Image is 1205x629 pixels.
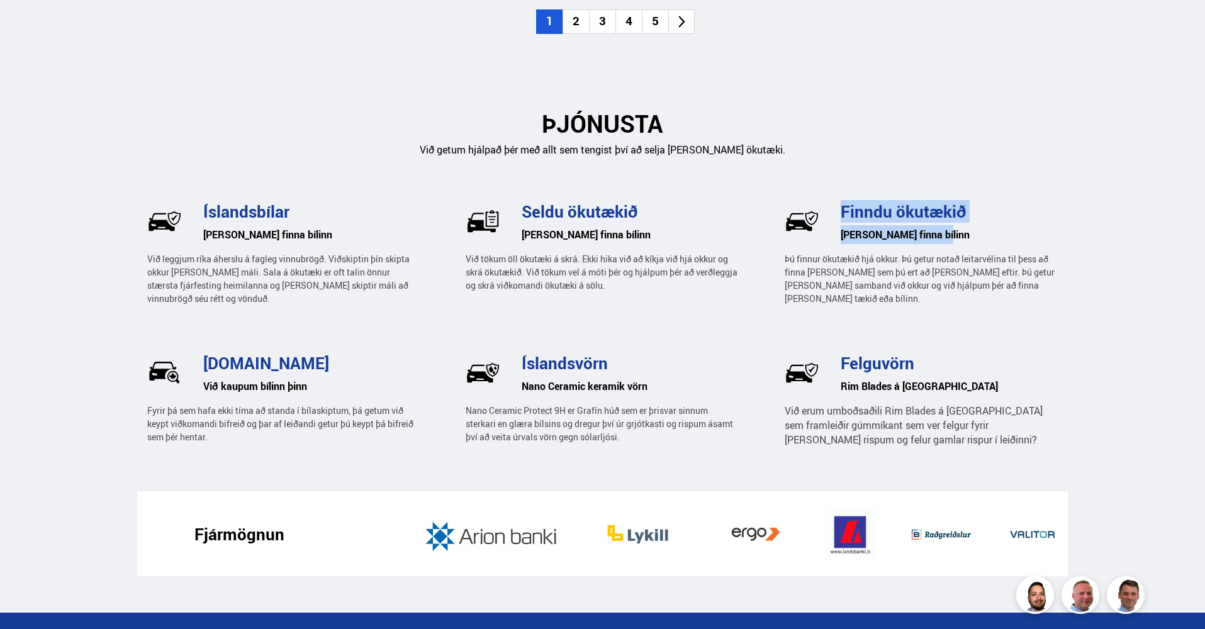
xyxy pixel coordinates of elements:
img: BkM1h9GEeccOPUq4.svg [785,204,819,238]
h6: Við kaupum bílinn þinn [203,377,420,396]
p: Nano Ceramic Protect 9H er Grafín húð sem er þrisvar sinnum sterkari en glæra bílsins og dregur þ... [466,404,739,443]
p: Fyrir þá sem hafa ekki tíma að standa í bílaskiptum, þá getum við keypt viðkomandi bifreið og þar... [147,404,420,443]
img: FbJEzSuNWCJXmdc-.webp [1109,578,1146,616]
h6: [PERSON_NAME] finna bílinn [841,225,1058,244]
span: Við erum umboðsaðili Rim Blades á [GEOGRAPHIC_DATA] sem framleiðir gúmmíkant sem ver felgur fyrir... [785,404,1043,447]
h6: [PERSON_NAME] finna bílinn [522,225,739,244]
p: Við leggjum ríka áherslu á fagleg vinnubrögð. Viðskiptin þín skipta okkur [PERSON_NAME] máli. Sal... [147,252,420,305]
h3: Seldu ökutækið [522,202,739,221]
img: wj-tEQaV63q7uWzm.svg [785,355,819,390]
p: Við getum hjálpað þér með allt sem tengist því að selja [PERSON_NAME] ökutæki. [147,143,1058,157]
h6: [PERSON_NAME] finna bílinn [203,225,420,244]
img: JD2k8JnpGOQahQK4.jpg [420,509,566,560]
h3: Finndu ökutækið [841,202,1058,221]
h3: [DOMAIN_NAME] [203,353,420,372]
h3: Íslandsbílar [203,202,420,221]
h6: Nano Ceramic keramik vörn [522,377,739,396]
img: _UrlRxxciTm4sq1N.svg [147,355,182,390]
img: wj-tEQaV63q7uWzm.svg [147,204,182,238]
button: Opna LiveChat spjallviðmót [10,5,48,43]
li: 4 [615,9,642,34]
img: nhp88E3Fdnt1Opn2.png [1018,578,1056,616]
li: 1 [536,9,563,34]
h3: Fjármögnun [194,525,284,543]
img: Pf5Ax2cCE_PAlAL1.svg [466,355,500,390]
li: 5 [642,9,668,34]
li: 3 [589,9,615,34]
p: Við tökum öll ökutæki á skrá. Ekki hika við að kíkja við hjá okkur og skrá ökutækið. Við tökum ve... [466,252,739,292]
h2: ÞJÓNUSTA [147,109,1058,138]
img: U-P77hVsr2UxK2Mi.svg [466,204,500,238]
img: vb19vGOeIT05djEB.jpg [709,509,802,560]
h3: Íslandsvörn [522,353,739,372]
h6: Rim Blades á [GEOGRAPHIC_DATA] [841,377,1058,396]
h3: Felguvörn [841,353,1058,372]
p: Þú finnur ökutækið hjá okkur. Þú getur notað leitarvélina til þess að finna [PERSON_NAME] sem þú ... [785,252,1058,305]
img: siFngHWaQ9KaOqBr.png [1063,578,1101,616]
li: 2 [563,9,589,34]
